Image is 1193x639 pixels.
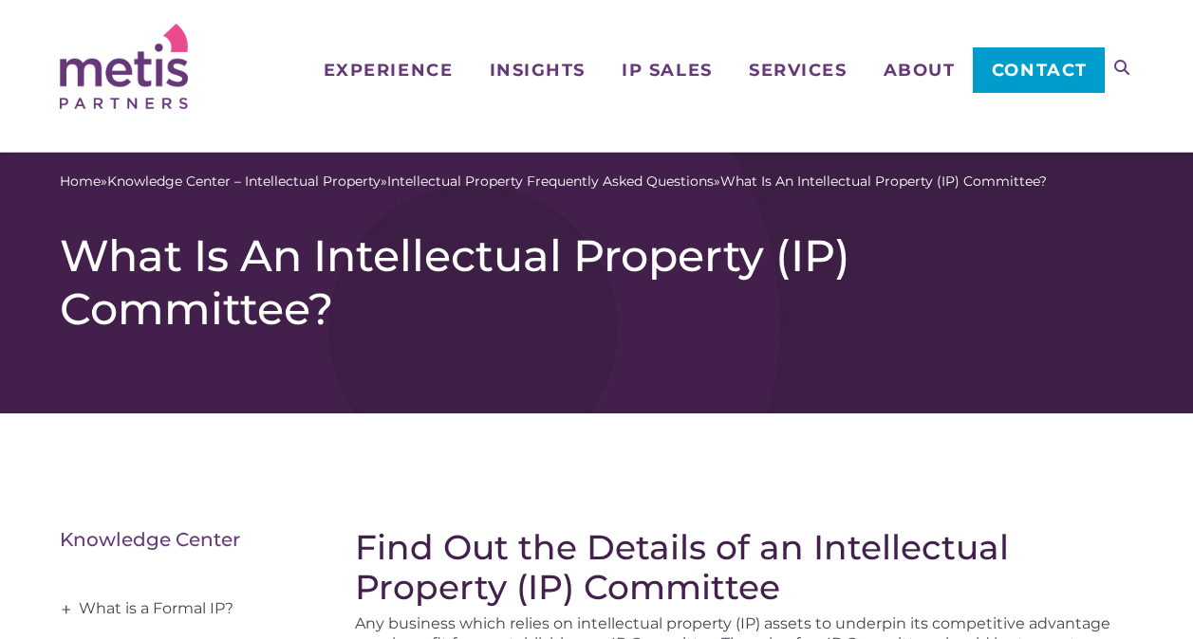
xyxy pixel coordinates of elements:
h1: What Is An Intellectual Property (IP) Committee? [60,229,1133,336]
span: + [56,591,77,629]
span: IP Sales [622,62,712,79]
span: What Is An Intellectual Property (IP) Committee? [720,172,1047,192]
span: Experience [324,62,453,79]
h2: Find Out the Details of an Intellectual Property (IP) Committee [355,527,1134,607]
img: Metis Partners [60,24,188,109]
a: What is a Formal IP? [60,590,302,629]
span: Insights [490,62,586,79]
a: Home [60,172,101,192]
a: Contact [973,47,1105,93]
span: » » » [60,172,1047,192]
a: Intellectual Property Frequently Asked Questions [387,172,714,192]
span: About [884,62,956,79]
span: Services [749,62,847,79]
a: Knowledge Center – Intellectual Property [107,172,381,192]
span: Contact [992,62,1088,79]
a: Knowledge Center [60,528,240,551]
